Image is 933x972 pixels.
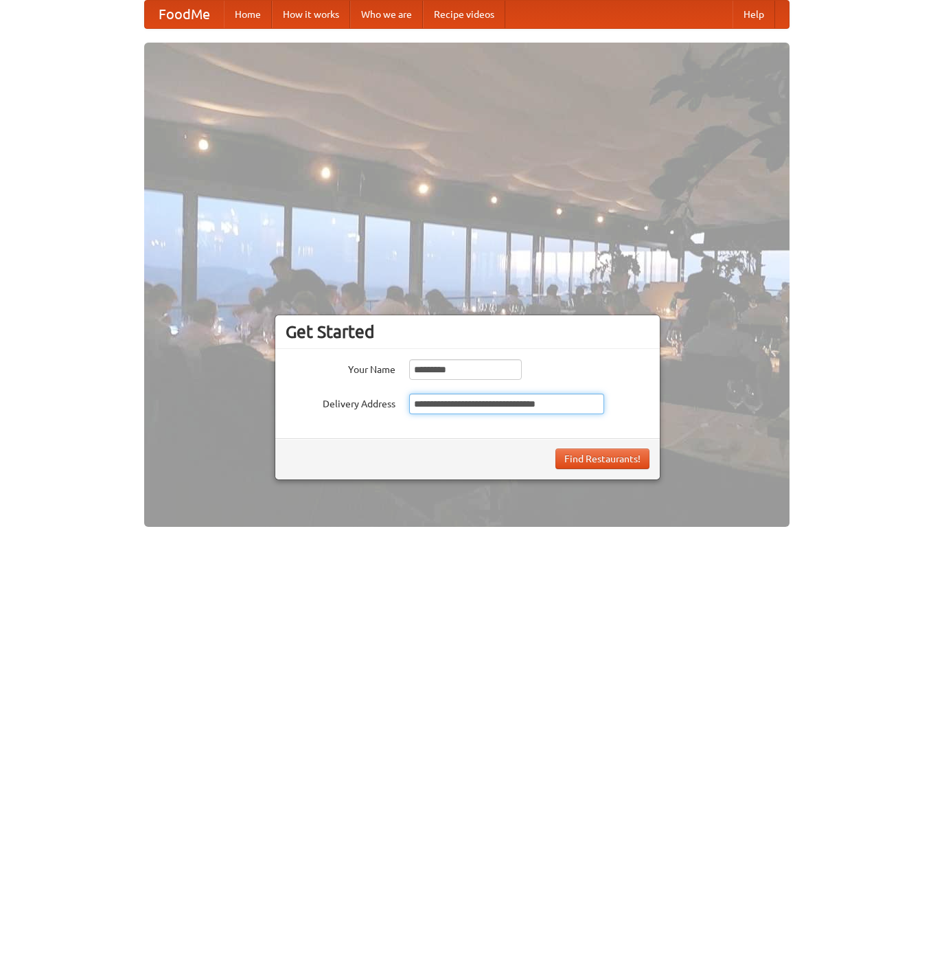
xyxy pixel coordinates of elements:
a: Recipe videos [423,1,505,28]
a: Help [733,1,775,28]
label: Delivery Address [286,394,395,411]
h3: Get Started [286,321,649,342]
button: Find Restaurants! [555,449,649,469]
a: FoodMe [145,1,224,28]
a: Who we are [350,1,423,28]
label: Your Name [286,359,395,376]
a: How it works [272,1,350,28]
a: Home [224,1,272,28]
